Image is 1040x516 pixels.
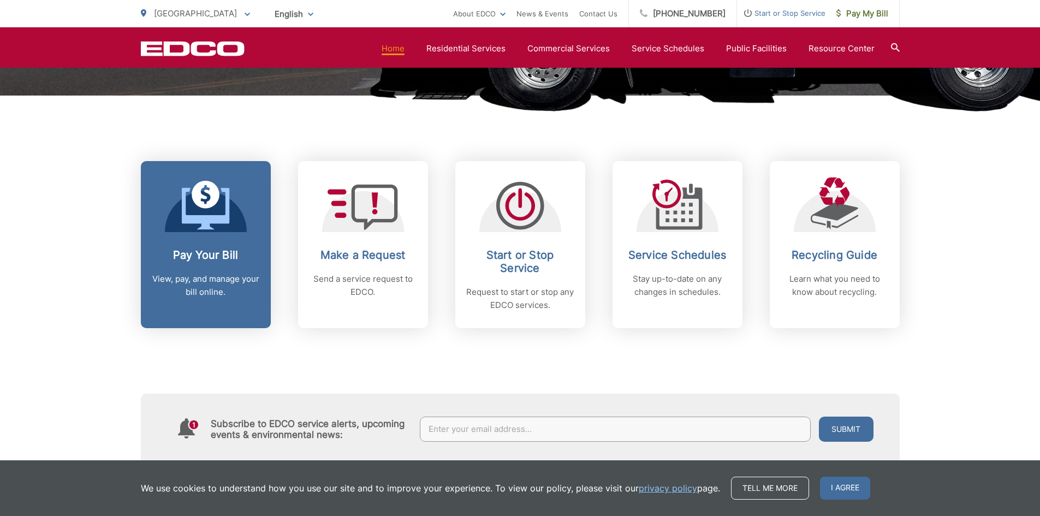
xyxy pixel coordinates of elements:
[579,7,617,20] a: Contact Us
[781,248,889,262] h2: Recycling Guide
[623,248,732,262] h2: Service Schedules
[781,272,889,299] p: Learn what you need to know about recycling.
[141,161,271,328] a: Pay Your Bill View, pay, and manage your bill online.
[309,248,417,262] h2: Make a Request
[154,8,237,19] span: [GEOGRAPHIC_DATA]
[152,272,260,299] p: View, pay, and manage your bill online.
[809,42,875,55] a: Resource Center
[298,161,428,328] a: Make a Request Send a service request to EDCO.
[632,42,704,55] a: Service Schedules
[726,42,787,55] a: Public Facilities
[420,417,811,442] input: Enter your email address...
[266,4,322,23] span: English
[152,248,260,262] h2: Pay Your Bill
[770,161,900,328] a: Recycling Guide Learn what you need to know about recycling.
[141,41,245,56] a: EDCD logo. Return to the homepage.
[516,7,568,20] a: News & Events
[382,42,405,55] a: Home
[466,286,574,312] p: Request to start or stop any EDCO services.
[613,161,742,328] a: Service Schedules Stay up-to-date on any changes in schedules.
[820,477,870,500] span: I agree
[527,42,610,55] a: Commercial Services
[836,7,888,20] span: Pay My Bill
[623,272,732,299] p: Stay up-to-date on any changes in schedules.
[731,477,809,500] a: Tell me more
[211,418,409,440] h4: Subscribe to EDCO service alerts, upcoming events & environmental news:
[426,42,506,55] a: Residential Services
[453,7,506,20] a: About EDCO
[819,417,873,442] button: Submit
[466,248,574,275] h2: Start or Stop Service
[141,482,720,495] p: We use cookies to understand how you use our site and to improve your experience. To view our pol...
[639,482,697,495] a: privacy policy
[309,272,417,299] p: Send a service request to EDCO.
